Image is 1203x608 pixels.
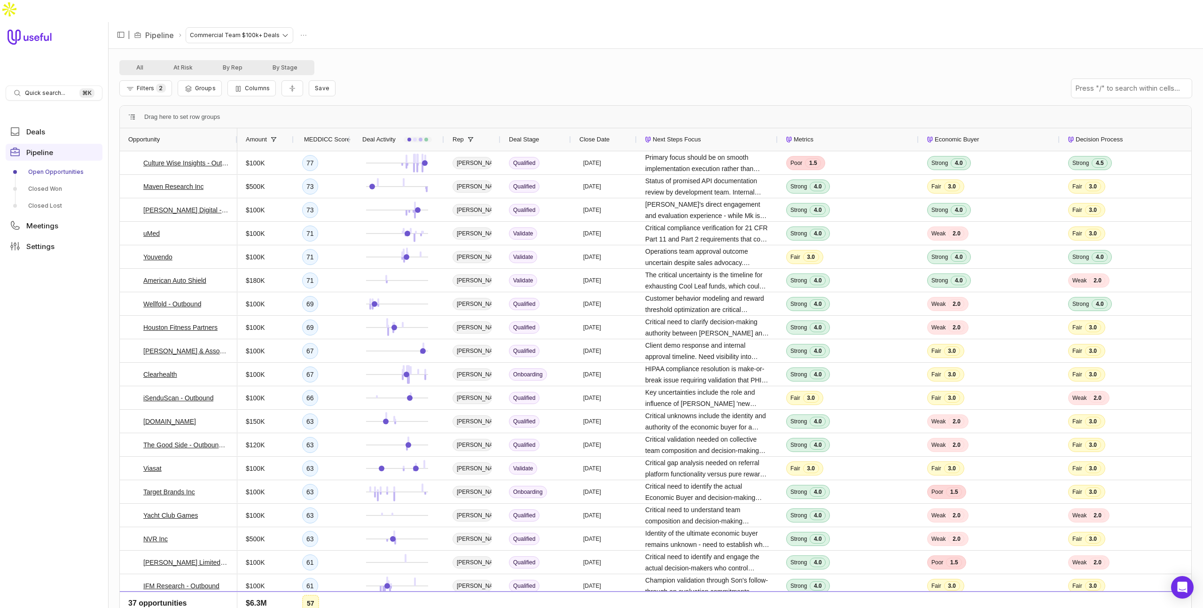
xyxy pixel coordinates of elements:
[946,487,962,497] span: 1.5
[931,418,945,425] span: Weak
[246,204,265,216] span: $100K
[453,298,492,310] span: [PERSON_NAME]
[453,509,492,522] span: [PERSON_NAME]
[583,512,601,519] time: [DATE]
[810,370,826,379] span: 4.0
[302,202,318,218] div: 73
[1076,134,1123,145] span: Decision Process
[944,581,960,591] span: 3.0
[302,296,318,312] div: 69
[1089,276,1105,285] span: 2.0
[453,439,492,451] span: [PERSON_NAME]
[143,345,229,357] a: [PERSON_NAME] & Associates
[790,394,800,402] span: Fair
[583,159,601,167] time: [DATE]
[810,558,826,567] span: 4.0
[1171,576,1194,599] div: Open Intercom Messenger
[302,128,342,151] div: MEDDICC Score
[302,155,318,171] div: 77
[1085,229,1101,238] span: 3.0
[143,416,196,427] a: [DOMAIN_NAME]
[246,157,265,169] span: $100K
[509,533,539,545] span: Qualified
[810,534,826,544] span: 4.0
[453,368,492,381] span: [PERSON_NAME]
[931,230,945,237] span: Weak
[1089,511,1105,520] span: 2.0
[645,293,769,315] span: Customer behavior modeling and reward threshold optimization are critical unknowns, with [PERSON_...
[143,181,203,192] a: Maven Research Inc
[803,393,819,403] span: 3.0
[246,134,267,145] span: Amount
[143,157,229,169] a: Culture Wise Insights - Outbound
[246,322,265,333] span: $100K
[790,159,802,167] span: Poor
[1072,559,1086,566] span: Weak
[1085,464,1101,473] span: 3.0
[119,80,172,96] button: Filter Pipeline
[944,182,960,191] span: 3.0
[281,80,303,97] button: Collapse all rows
[509,439,539,451] span: Qualified
[790,277,807,284] span: Strong
[790,488,807,496] span: Strong
[178,80,222,96] button: Group Pipeline
[583,371,601,378] time: [DATE]
[26,243,55,250] span: Settings
[258,62,312,73] button: By Stage
[158,62,208,73] button: At Risk
[790,324,807,331] span: Strong
[645,152,769,174] span: Primary focus should be on smooth implementation execution rather than further selling. Key areas...
[645,128,769,151] div: Next Steps Focus
[1089,558,1105,567] span: 2.0
[1089,393,1105,403] span: 2.0
[1072,512,1086,519] span: Weak
[645,551,769,574] span: Critical need to identify and engage the actual decision-makers who control budget and study para...
[453,392,492,404] span: [PERSON_NAME]
[453,134,464,145] span: Rep
[143,204,229,216] a: [PERSON_NAME] Digital - Outbound
[509,157,539,169] span: Qualified
[946,558,962,567] span: 1.5
[931,441,945,449] span: Weak
[6,217,102,234] a: Meetings
[645,269,769,292] span: The critical uncertainty is the timeline for exhausting Cool Leaf funds, which could delay implem...
[1085,440,1101,450] span: 3.0
[1072,418,1082,425] span: Fair
[246,439,265,451] span: $120K
[1072,347,1082,355] span: Fair
[1092,158,1108,168] span: 4.5
[297,28,311,42] button: Actions
[803,252,819,262] span: 3.0
[143,580,219,592] a: IFM Research - Outbound
[1072,394,1086,402] span: Weak
[583,230,601,237] time: [DATE]
[362,134,396,145] span: Deal Activity
[948,417,964,426] span: 2.0
[304,134,350,145] span: MEDDICC Score
[645,175,769,198] span: Status of promised API documentation review by development team. Internal management team discuss...
[931,253,948,261] span: Strong
[948,323,964,332] span: 2.0
[579,134,609,145] span: Close Date
[1072,277,1086,284] span: Weak
[246,580,265,592] span: $100K
[509,486,547,498] span: Onboarding
[810,182,826,191] span: 4.0
[246,392,265,404] span: $100K
[26,222,58,229] span: Meetings
[246,275,265,286] span: $180K
[583,347,601,355] time: [DATE]
[26,149,53,156] span: Pipeline
[509,345,539,357] span: Qualified
[931,206,948,214] span: Strong
[948,534,964,544] span: 2.0
[1072,441,1082,449] span: Fair
[1092,299,1108,309] span: 4.0
[583,206,601,214] time: [DATE]
[143,392,213,404] a: iSenduScan - Outbound
[144,111,220,123] div: Row Groups
[143,369,177,380] a: Clearhealth
[786,128,910,151] div: Metrics
[509,251,537,263] span: Validate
